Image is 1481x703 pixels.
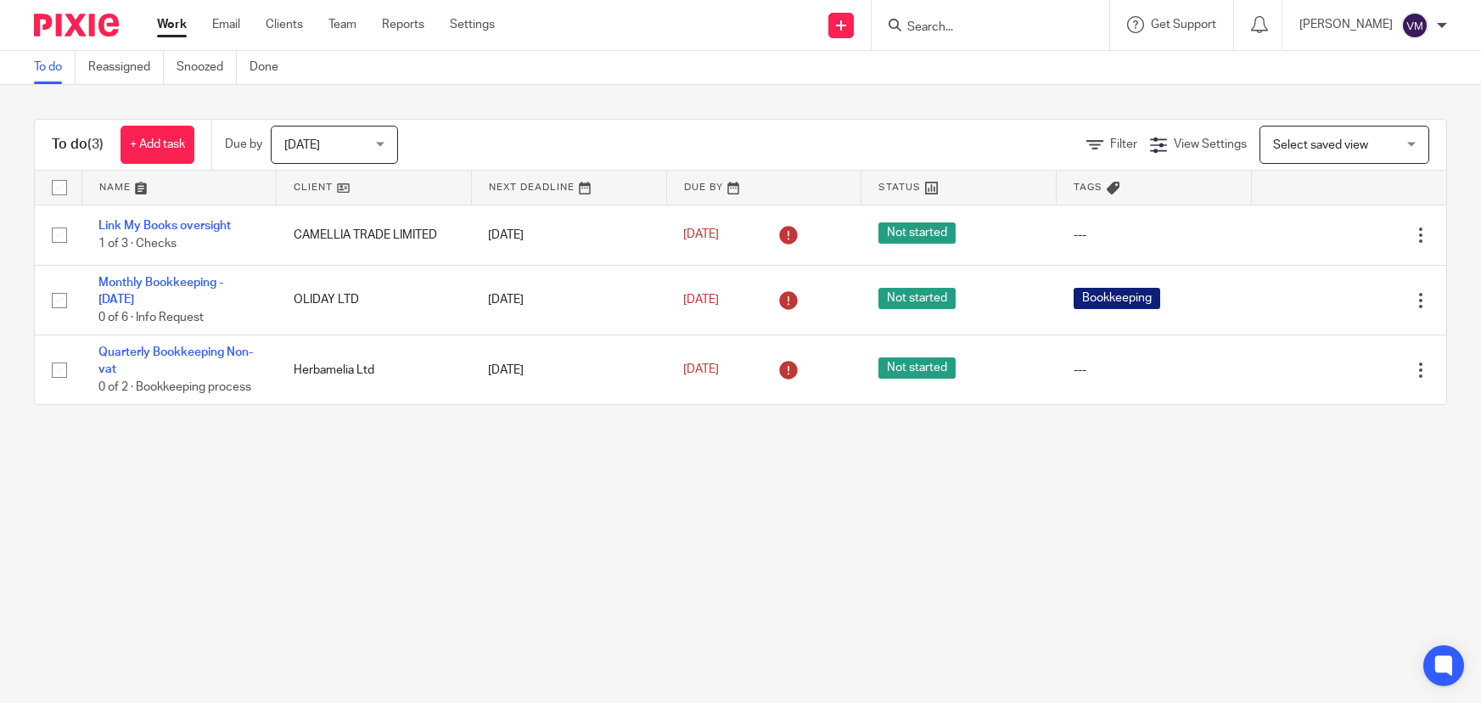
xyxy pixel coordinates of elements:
a: + Add task [121,126,194,164]
div: --- [1074,362,1235,379]
span: Not started [878,222,956,244]
span: 0 of 2 · Bookkeeping process [98,381,251,393]
td: OLIDAY LTD [277,265,472,335]
a: Email [212,16,240,33]
img: svg%3E [1401,12,1428,39]
span: Bookkeeping [1074,288,1160,309]
a: Quarterly Bookkeeping Non-vat [98,346,253,375]
td: [DATE] [471,205,666,265]
span: Tags [1074,183,1102,192]
a: To do [34,51,76,84]
span: 0 of 6 · Info Request [98,312,204,323]
span: (3) [87,138,104,151]
a: Team [328,16,356,33]
span: [DATE] [683,294,719,306]
a: Settings [450,16,495,33]
div: --- [1074,227,1235,244]
h1: To do [52,136,104,154]
a: Reports [382,16,424,33]
span: [DATE] [683,229,719,241]
p: Due by [225,136,262,153]
td: [DATE] [471,335,666,405]
span: Get Support [1151,19,1216,31]
span: [DATE] [683,364,719,376]
a: Monthly Bookkeeping - [DATE] [98,277,223,306]
span: [DATE] [284,139,320,151]
td: Herbamelia Ltd [277,335,472,405]
input: Search [906,20,1058,36]
a: Clients [266,16,303,33]
td: CAMELLIA TRADE LIMITED [277,205,472,265]
p: [PERSON_NAME] [1299,16,1393,33]
td: [DATE] [471,265,666,335]
a: Snoozed [177,51,237,84]
a: Done [250,51,291,84]
span: Not started [878,288,956,309]
span: Select saved view [1273,139,1368,151]
span: Not started [878,357,956,379]
a: Work [157,16,187,33]
a: Reassigned [88,51,164,84]
span: Filter [1110,138,1137,150]
a: Link My Books oversight [98,220,231,232]
img: Pixie [34,14,119,37]
span: View Settings [1174,138,1247,150]
span: 1 of 3 · Checks [98,238,177,250]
